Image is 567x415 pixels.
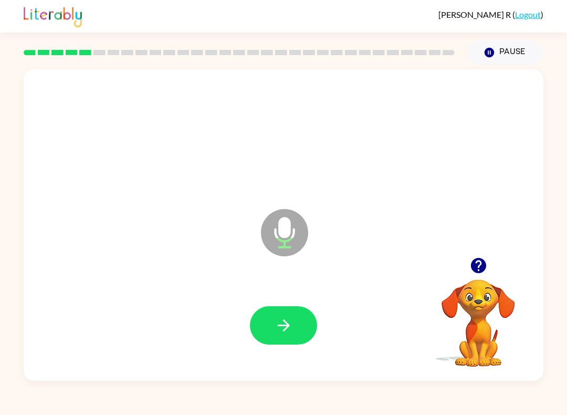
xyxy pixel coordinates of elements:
[515,9,541,19] a: Logout
[467,40,543,65] button: Pause
[426,263,531,368] video: Your browser must support playing .mp4 files to use Literably. Please try using another browser.
[438,9,512,19] span: [PERSON_NAME] R
[438,9,543,19] div: ( )
[24,4,82,27] img: Literably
